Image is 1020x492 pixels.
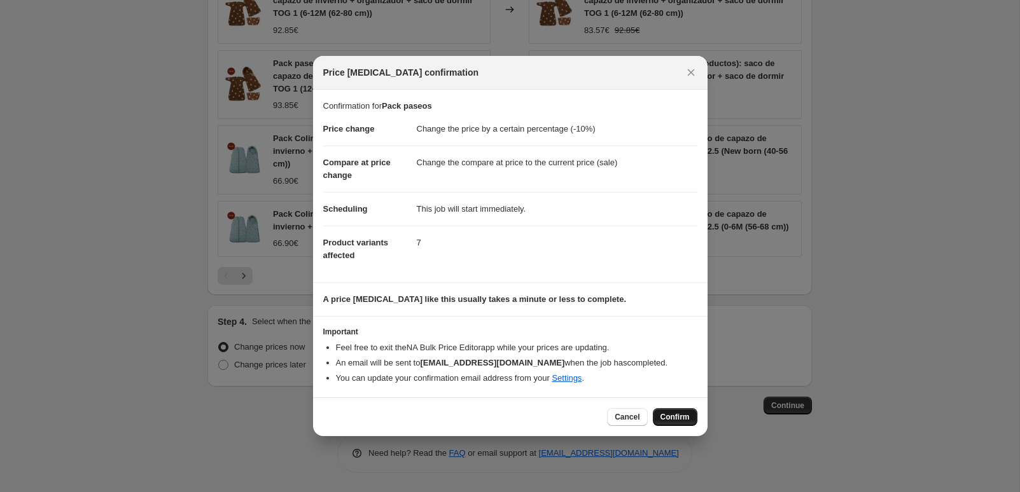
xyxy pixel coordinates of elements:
[323,124,375,133] span: Price change
[615,412,639,422] span: Cancel
[382,101,432,111] b: Pack paseos
[660,412,690,422] span: Confirm
[323,238,389,260] span: Product variants affected
[323,294,627,304] b: A price [MEDICAL_DATA] like this usually takes a minute or less to complete.
[323,327,697,337] h3: Important
[323,66,479,79] span: Price [MEDICAL_DATA] confirmation
[417,113,697,146] dd: Change the price by a certain percentage (-10%)
[323,204,368,214] span: Scheduling
[417,146,697,179] dd: Change the compare at price to the current price (sale)
[336,372,697,385] li: You can update your confirmation email address from your .
[417,226,697,259] dd: 7
[420,358,564,367] b: [EMAIL_ADDRESS][DOMAIN_NAME]
[552,373,582,383] a: Settings
[336,341,697,354] li: Feel free to exit the NA Bulk Price Editor app while your prices are updating.
[417,192,697,226] dd: This job will start immediately.
[323,100,697,113] p: Confirmation for
[682,64,700,81] button: Close
[607,408,647,426] button: Cancel
[653,408,697,426] button: Confirm
[336,357,697,369] li: An email will be sent to when the job has completed .
[323,158,391,180] span: Compare at price change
